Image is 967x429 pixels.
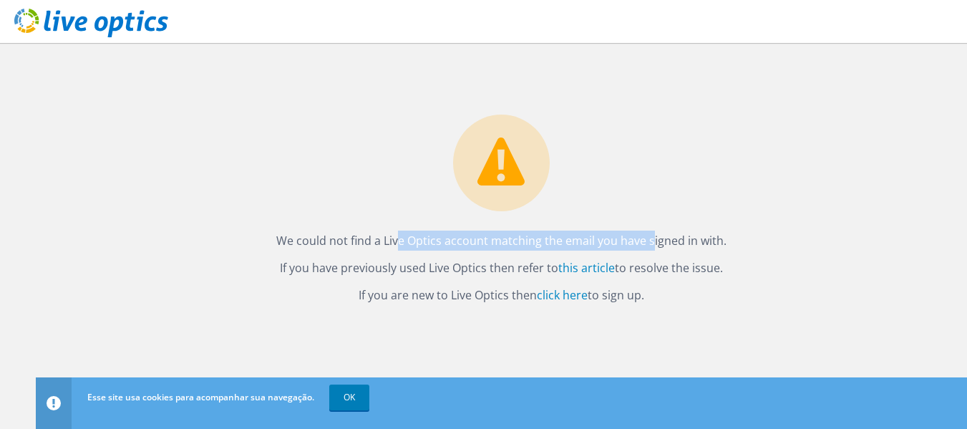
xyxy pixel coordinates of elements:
p: We could not find a Live Optics account matching the email you have signed in with. [50,231,953,251]
a: this article [558,260,615,276]
a: OK [329,385,369,410]
p: If you have previously used Live Optics then refer to to resolve the issue. [50,258,953,278]
a: click here [537,287,588,303]
span: Esse site usa cookies para acompanhar sua navegação. [87,391,314,403]
p: If you are new to Live Optics then to sign up. [50,285,953,305]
